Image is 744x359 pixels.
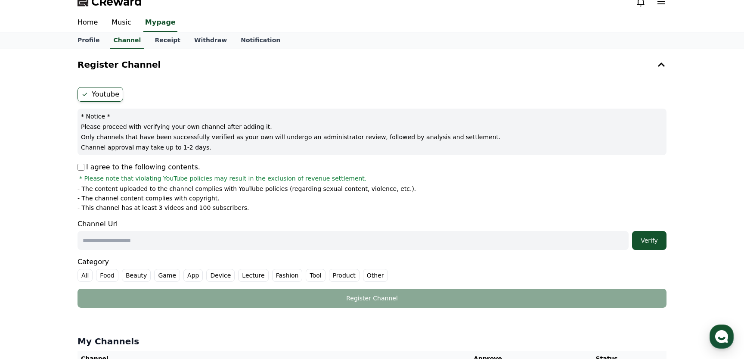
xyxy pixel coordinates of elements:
[206,269,235,282] label: Device
[77,162,200,172] p: I agree to the following contents.
[3,273,57,295] a: Home
[77,269,93,282] label: All
[95,294,649,303] div: Register Channel
[96,269,118,282] label: Food
[143,14,177,32] a: Mypage
[127,286,149,293] span: Settings
[272,269,303,282] label: Fashion
[77,60,161,69] h4: Register Channel
[77,203,249,212] p: - This channel has at least 3 videos and 100 subscribers.
[329,269,360,282] label: Product
[22,286,37,293] span: Home
[148,32,187,49] a: Receipt
[110,32,144,49] a: Channel
[81,122,663,131] p: Please proceed with verifying your own channel after adding it.
[77,194,220,203] p: - The channel content complies with copyright.
[71,287,97,293] span: Messages
[81,143,663,152] p: Channel approval may take up to 1-2 days.
[77,184,416,193] p: - The content uploaded to the channel complies with YouTube policies (regarding sexual content, v...
[81,112,663,121] p: * Notice *
[363,269,388,282] label: Other
[81,133,663,141] p: Only channels that have been successfully verified as your own will undergo an administrator revi...
[635,236,663,245] div: Verify
[71,32,106,49] a: Profile
[57,273,111,295] a: Messages
[183,269,203,282] label: App
[306,269,325,282] label: Tool
[632,231,666,250] button: Verify
[77,335,666,347] h4: My Channels
[74,53,670,77] button: Register Channel
[122,269,151,282] label: Beauty
[71,14,105,32] a: Home
[105,14,138,32] a: Music
[77,219,666,250] div: Channel Url
[234,32,287,49] a: Notification
[79,174,366,183] span: * Please note that violating YouTube policies may result in the exclusion of revenue settlement.
[77,87,123,102] label: Youtube
[111,273,165,295] a: Settings
[187,32,234,49] a: Withdraw
[238,269,268,282] label: Lecture
[154,269,180,282] label: Game
[77,289,666,308] button: Register Channel
[77,257,666,282] div: Category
